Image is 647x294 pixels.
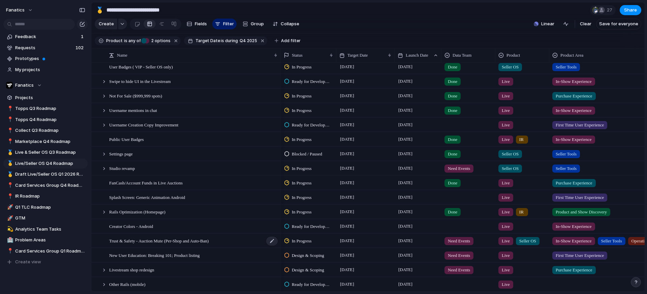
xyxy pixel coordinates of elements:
span: [DATE] [338,63,356,71]
button: Clear [577,19,594,29]
span: Prototypes [15,55,85,62]
span: Purchase Experience [556,267,592,273]
button: 💫 [6,226,13,233]
button: 🚀 [6,204,13,211]
span: Need Events [448,267,470,273]
a: 📍Topps Q3 Roadmap [3,104,88,114]
div: 🚀 [7,203,12,211]
span: 1 [81,33,85,40]
span: [DATE] [338,106,356,114]
span: Live [502,122,510,128]
button: Q4 2025 [238,37,258,45]
span: In Progress [292,136,312,143]
span: [DATE] [338,251,356,259]
span: Seller Tools [556,64,577,70]
span: In Progress [292,194,312,201]
span: Livestream shop redesign [109,266,154,273]
span: fanatics [6,7,25,13]
div: 📍 [7,105,12,113]
span: is [221,38,224,44]
a: 🚀GTM [3,213,88,223]
span: New User Education: Breaking 101; Product listing [109,251,200,259]
span: FanCash/Account Funds in Live Auctions [109,179,183,186]
a: 🥇Live/Seller OS Q4 Roadmap [3,158,88,169]
span: In Progress [292,165,312,172]
span: [DATE] [397,135,414,143]
div: 📍 [7,193,12,200]
span: Live [502,252,510,259]
span: Done [448,93,457,99]
button: fanatics [3,5,36,16]
span: [DATE] [397,222,414,230]
span: [DATE] [397,280,414,288]
button: 📍 [6,193,13,200]
a: 🚀Q1 TLC Roadmap [3,202,88,212]
button: Create view [3,257,88,267]
span: IR [519,136,524,143]
span: Live [502,209,510,215]
span: Problem Areas [15,237,85,243]
div: 🚀 [7,214,12,222]
span: Public User Badges [109,135,144,143]
span: Topps Q4 Roadmap [15,116,85,123]
span: In-Show Experience [556,107,592,114]
span: Done [448,209,457,215]
span: In-Show Experience [556,223,592,230]
span: Fields [195,21,207,27]
span: GTM [15,215,85,222]
span: 27 [607,7,614,13]
span: Live [502,180,510,186]
span: In Progress [292,238,312,244]
span: [DATE] [338,280,356,288]
span: Live [502,223,510,230]
span: Share [624,7,637,13]
button: 2 options [141,37,172,45]
span: Group [251,21,264,27]
span: Product and Show Discovery [556,209,607,215]
span: Clear [580,21,591,27]
span: [DATE] [397,106,414,114]
span: Done [448,180,457,186]
div: 📍 [7,181,12,189]
a: 📍Card Services Group Q4 Roadmap [3,180,88,190]
span: Creator Colors - Android [109,222,153,230]
div: 💫Analytics Team Tasks [3,224,88,234]
a: 🥇Live & Seller OS Q3 Roadmap [3,147,88,157]
span: any of [127,38,141,44]
a: 📍Topps Q4 Roadmap [3,115,88,125]
button: 🥇 [6,149,13,156]
button: 🏥 [6,237,13,243]
span: Seller OS [502,151,519,157]
a: 📍Card Services Group Q1 Roadmap [3,246,88,256]
span: IR [519,209,524,215]
span: Create view [15,259,41,265]
span: 102 [75,45,85,51]
button: Fields [184,19,210,29]
span: In Progress [292,93,312,99]
span: In Progress [292,180,312,186]
span: In-Show Experience [556,238,592,244]
button: Fanatics [3,80,88,90]
span: Seller Tools [601,238,622,244]
div: 💫 [7,225,12,233]
span: Projects [15,94,85,101]
button: Collapse [270,19,302,29]
span: Ready for Development [292,281,331,288]
div: 🥇 [96,5,103,14]
span: Product [106,38,123,44]
button: 🥇 [94,5,105,16]
button: Share [620,5,641,15]
span: [DATE] [397,208,414,216]
span: [DATE] [338,77,356,85]
a: 📍Collect Q3 Roadmap [3,125,88,136]
a: 📍IR Roadmap [3,191,88,201]
span: [DATE] [397,237,414,245]
span: Seller Tools [556,165,577,172]
span: Design & Scoping [292,267,324,273]
span: [DATE] [338,164,356,172]
span: is [124,38,127,44]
